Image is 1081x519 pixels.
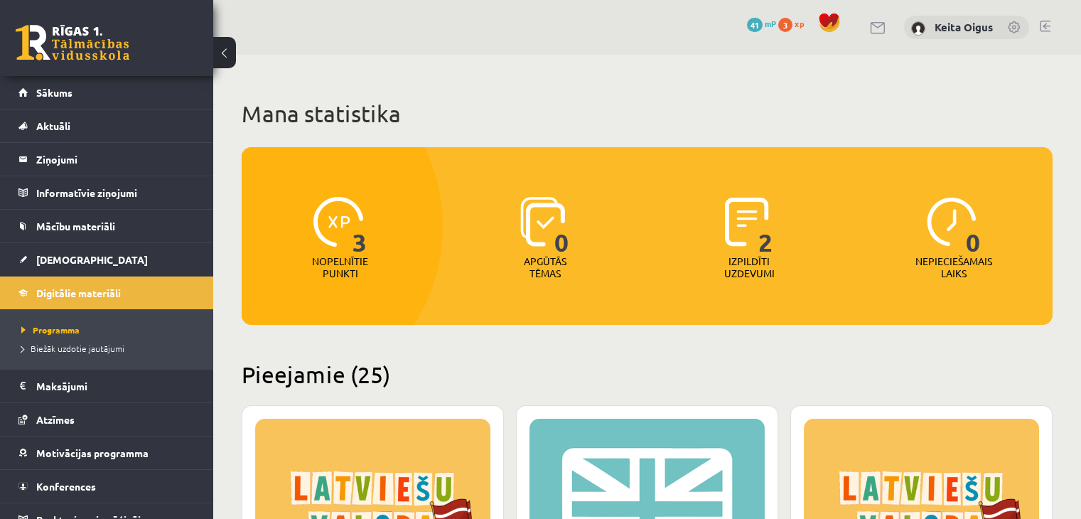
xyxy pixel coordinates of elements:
[353,197,367,255] span: 3
[36,480,96,493] span: Konferences
[18,210,195,242] a: Mācību materiāli
[21,323,199,336] a: Programma
[795,18,804,29] span: xp
[935,20,993,34] a: Keita Oigus
[36,370,195,402] legend: Maksājumi
[520,197,565,247] img: icon-learned-topics-4a711ccc23c960034f471b6e78daf4a3bad4a20eaf4de84257b87e66633f6470.svg
[36,220,115,232] span: Mācību materiāli
[747,18,776,29] a: 41 mP
[18,76,195,109] a: Sākums
[18,243,195,276] a: [DEMOGRAPHIC_DATA]
[36,143,195,176] legend: Ziņojumi
[36,119,70,132] span: Aktuāli
[758,197,773,255] span: 2
[36,86,72,99] span: Sākums
[21,343,124,354] span: Biežāk uzdotie jautājumi
[765,18,776,29] span: mP
[313,197,363,247] img: icon-xp-0682a9bc20223a9ccc6f5883a126b849a74cddfe5390d2b41b4391c66f2066e7.svg
[778,18,792,32] span: 3
[18,109,195,142] a: Aktuāli
[18,437,195,469] a: Motivācijas programma
[36,287,121,299] span: Digitālie materiāli
[16,25,129,60] a: Rīgas 1. Tālmācības vidusskola
[242,360,1053,388] h2: Pieejamie (25)
[36,446,149,459] span: Motivācijas programma
[18,403,195,436] a: Atzīmes
[725,197,769,247] img: icon-completed-tasks-ad58ae20a441b2904462921112bc710f1caf180af7a3daa7317a5a94f2d26646.svg
[36,253,148,266] span: [DEMOGRAPHIC_DATA]
[18,176,195,209] a: Informatīvie ziņojumi
[554,197,569,255] span: 0
[911,21,925,36] img: Keita Oigus
[21,342,199,355] a: Biežāk uzdotie jautājumi
[18,470,195,503] a: Konferences
[778,18,811,29] a: 3 xp
[517,255,573,279] p: Apgūtās tēmas
[747,18,763,32] span: 41
[36,176,195,209] legend: Informatīvie ziņojumi
[21,324,80,336] span: Programma
[242,100,1053,128] h1: Mana statistika
[915,255,992,279] p: Nepieciešamais laiks
[966,197,981,255] span: 0
[18,277,195,309] a: Digitālie materiāli
[18,143,195,176] a: Ziņojumi
[18,370,195,402] a: Maksājumi
[927,197,977,247] img: icon-clock-7be60019b62300814b6bd22b8e044499b485619524d84068768e800edab66f18.svg
[36,413,75,426] span: Atzīmes
[721,255,777,279] p: Izpildīti uzdevumi
[312,255,368,279] p: Nopelnītie punkti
